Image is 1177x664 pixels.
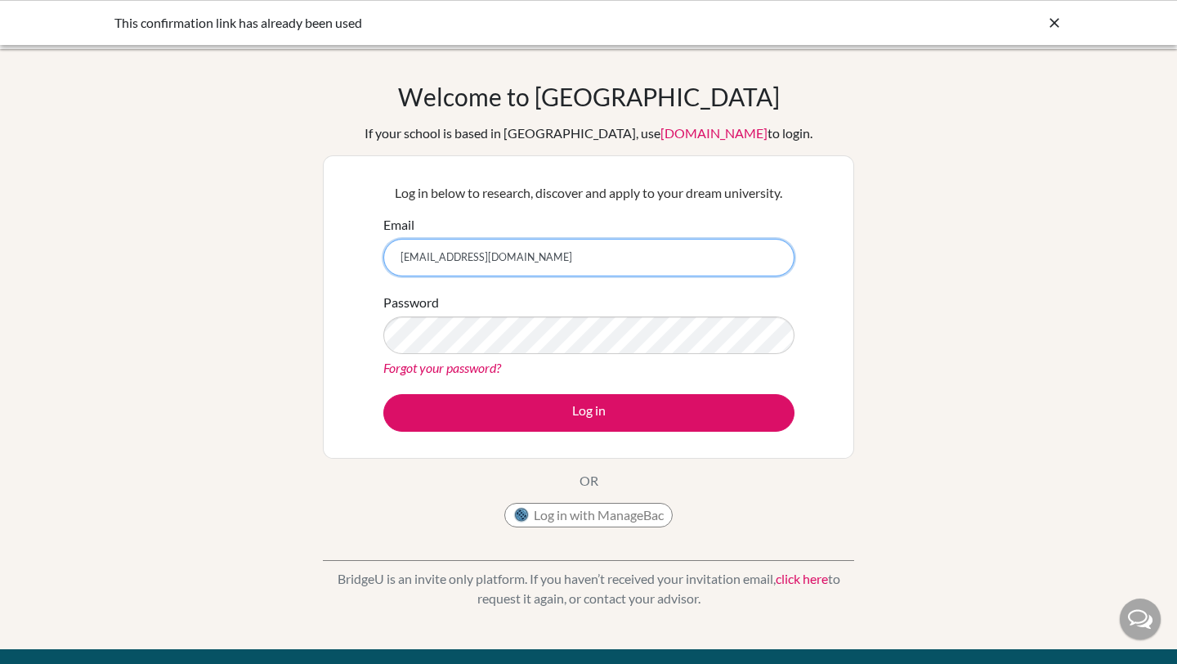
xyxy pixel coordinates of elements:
[383,394,794,432] button: Log in
[365,123,812,143] div: If your school is based in [GEOGRAPHIC_DATA], use to login.
[660,125,768,141] a: [DOMAIN_NAME]
[383,183,794,203] p: Log in below to research, discover and apply to your dream university.
[38,11,71,26] span: Help
[776,571,828,586] a: click here
[383,215,414,235] label: Email
[580,471,598,491] p: OR
[383,360,501,375] a: Forgot your password?
[504,503,673,527] button: Log in with ManageBac
[114,13,817,33] div: This confirmation link has already been used
[398,82,780,111] h1: Welcome to [GEOGRAPHIC_DATA]
[323,569,854,608] p: BridgeU is an invite only platform. If you haven’t received your invitation email, to request it ...
[383,293,439,312] label: Password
